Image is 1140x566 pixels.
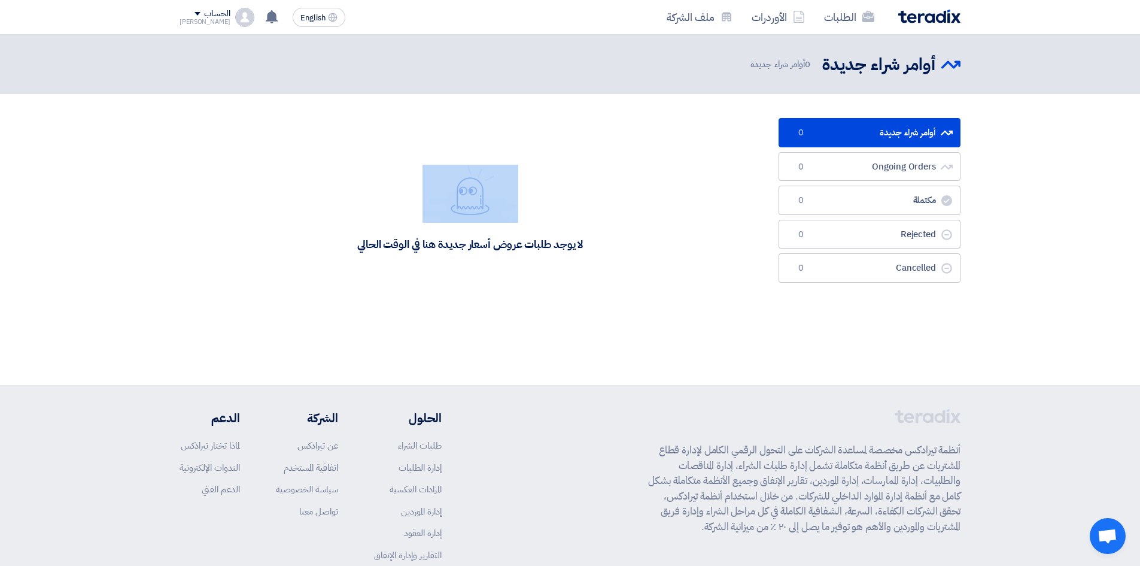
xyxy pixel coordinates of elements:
[374,409,442,427] li: الحلول
[422,165,518,223] img: Hello
[297,439,338,452] a: عن تيرادكس
[390,483,442,496] a: المزادات العكسية
[401,505,442,518] a: إدارة الموردين
[794,262,808,274] span: 0
[235,8,254,27] img: profile_test.png
[779,118,960,147] a: أوامر شراء جديدة0
[399,461,442,474] a: إدارة الطلبات
[779,152,960,181] a: Ongoing Orders0
[898,10,960,23] img: Teradix logo
[779,253,960,283] a: Cancelled0
[398,439,442,452] a: طلبات الشراء
[657,3,742,31] a: ملف الشركة
[404,526,442,540] a: إدارة العقود
[299,505,338,518] a: تواصل معنا
[374,549,442,562] a: التقارير وإدارة الإنفاق
[276,483,338,496] a: سياسة الخصوصية
[822,53,935,77] h2: أوامر شراء جديدة
[750,57,813,71] span: أوامر شراء جديدة
[794,127,808,139] span: 0
[742,3,814,31] a: الأوردرات
[779,220,960,249] a: Rejected0
[779,186,960,215] a: مكتملة0
[293,8,345,27] button: English
[357,237,583,251] div: لا يوجد طلبات عروض أسعار جديدة هنا في الوقت الحالي
[805,57,810,71] span: 0
[300,14,326,22] span: English
[180,409,240,427] li: الدعم
[180,19,230,25] div: [PERSON_NAME]
[180,461,240,474] a: الندوات الإلكترونية
[284,461,338,474] a: اتفاقية المستخدم
[794,195,808,207] span: 0
[1090,518,1126,554] div: Open chat
[794,161,808,173] span: 0
[276,409,338,427] li: الشركة
[648,443,960,534] p: أنظمة تيرادكس مخصصة لمساعدة الشركات على التحول الرقمي الكامل لإدارة قطاع المشتريات عن طريق أنظمة ...
[202,483,240,496] a: الدعم الفني
[814,3,884,31] a: الطلبات
[181,439,240,452] a: لماذا تختار تيرادكس
[204,9,230,19] div: الحساب
[794,229,808,241] span: 0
